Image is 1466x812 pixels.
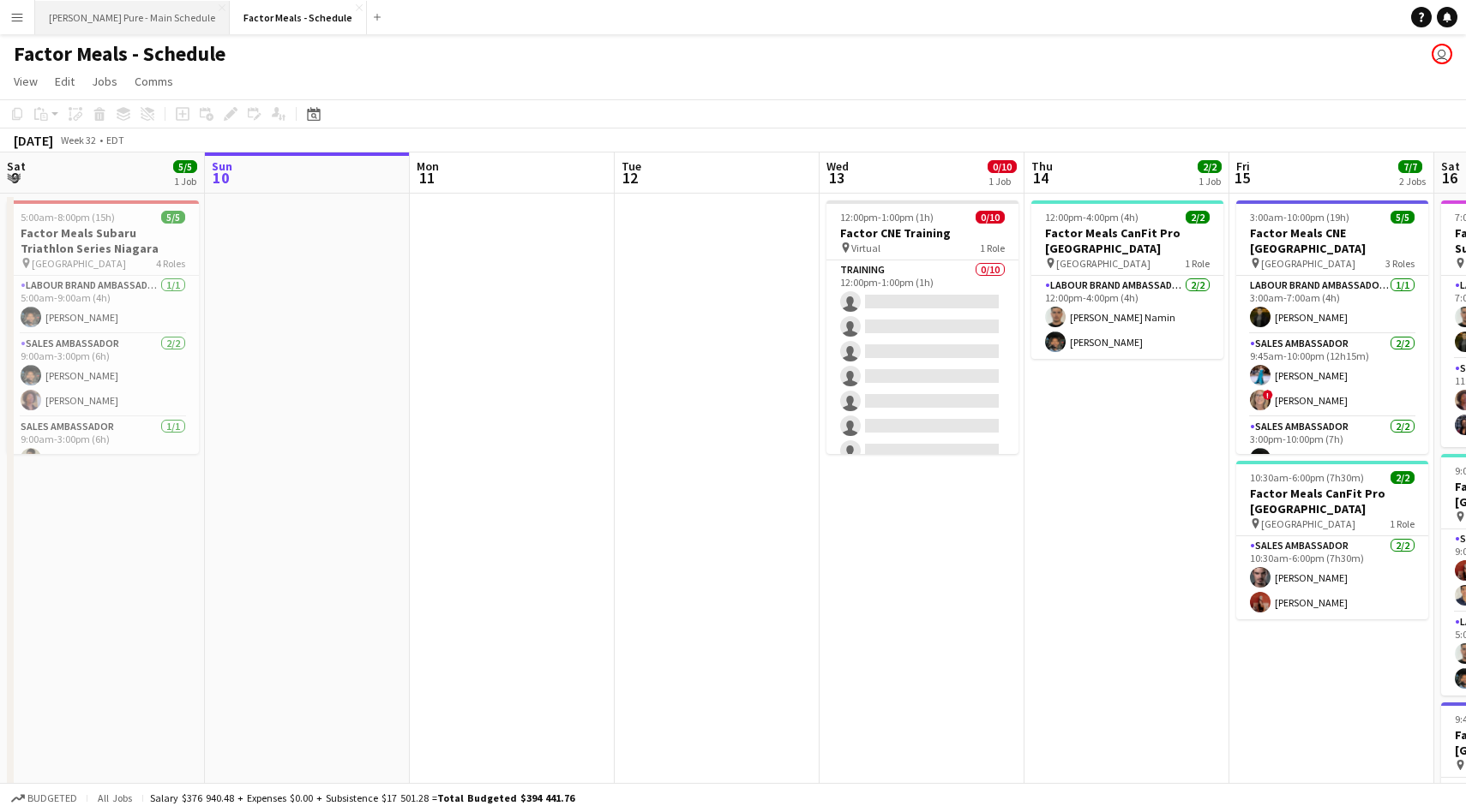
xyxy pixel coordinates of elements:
span: Jobs [92,74,117,89]
app-job-card: 12:00pm-1:00pm (1h)0/10Factor CNE Training Virtual1 RoleTraining0/1012:00pm-1:00pm (1h) [826,200,1018,454]
div: 1 Job [1199,175,1221,188]
span: Edit [55,74,75,89]
span: Virtual [851,242,880,254]
app-job-card: 10:30am-6:00pm (7h30m)2/2Factor Meals CanFit Pro [GEOGRAPHIC_DATA] [GEOGRAPHIC_DATA]1 RoleSales A... [1236,461,1428,619]
app-job-card: 5:00am-8:00pm (15h)5/5Factor Meals Subaru Triathlon Series Niagara [GEOGRAPHIC_DATA]4 RolesLabour... [7,200,199,454]
app-user-avatar: Tifany Scifo [1432,44,1452,64]
app-card-role: Sales Ambassador2/29:00am-3:00pm (6h)[PERSON_NAME][PERSON_NAME] [7,334,199,417]
a: Comms [128,70,180,93]
span: Wed [826,158,849,174]
app-job-card: 3:00am-10:00pm (19h)5/5Factor Meals CNE [GEOGRAPHIC_DATA] [GEOGRAPHIC_DATA]3 RolesLabour Brand Am... [1236,200,1428,454]
div: 2 Jobs [1399,175,1426,188]
span: 2/2 [1198,160,1222,173]
span: 12 [619,168,641,188]
a: Edit [48,70,81,93]
a: View [7,70,45,93]
span: 12:00pm-1:00pm (1h) [840,211,934,224]
span: 0/10 [988,160,1017,173]
h3: Factor Meals Subaru Triathlon Series Niagara [7,225,199,256]
h3: Factor Meals CanFit Pro [GEOGRAPHIC_DATA] [1031,225,1223,256]
span: Budgeted [27,792,77,804]
span: Tue [622,158,641,174]
a: Jobs [85,70,124,93]
h3: Factor Meals CNE [GEOGRAPHIC_DATA] [1236,225,1428,256]
div: 1 Job [174,175,196,188]
app-card-role: Sales Ambassador2/29:45am-10:00pm (12h15m)[PERSON_NAME]![PERSON_NAME] [1236,334,1428,417]
span: Sun [212,158,232,174]
span: 10 [209,168,232,188]
span: 4 Roles [156,257,185,270]
span: 5/5 [1391,211,1415,224]
span: 9 [4,168,26,188]
span: [GEOGRAPHIC_DATA] [1261,517,1355,530]
span: 1 Role [980,242,1005,254]
app-card-role: Labour Brand Ambassadors1/15:00am-9:00am (4h)[PERSON_NAME] [7,276,199,334]
div: Salary $376 940.48 + Expenses $0.00 + Subsistence $17 501.28 = [150,791,574,804]
span: Mon [417,158,439,174]
span: Fri [1236,158,1250,174]
app-job-card: 12:00pm-4:00pm (4h)2/2Factor Meals CanFit Pro [GEOGRAPHIC_DATA] [GEOGRAPHIC_DATA]1 RoleLabour Bra... [1031,200,1223,359]
app-card-role: Sales Ambassador2/210:30am-6:00pm (7h30m)[PERSON_NAME][PERSON_NAME] [1236,536,1428,619]
div: EDT [106,134,124,146]
span: 12:00pm-4:00pm (4h) [1045,211,1139,224]
span: View [14,74,38,89]
span: Comms [135,74,173,89]
h1: Factor Meals - Schedule [14,41,225,67]
span: 5:00am-8:00pm (15h) [21,211,115,224]
app-card-role: Sales Ambassador1/19:00am-3:00pm (6h)Degonto [PERSON_NAME] [7,417,199,475]
app-card-role: Labour Brand Ambassadors2/212:00pm-4:00pm (4h)[PERSON_NAME] Namin[PERSON_NAME] [1031,276,1223,359]
span: 16 [1439,168,1460,188]
span: ! [1263,390,1273,400]
span: 7/7 [1398,160,1422,173]
span: 3 Roles [1385,257,1415,270]
span: [GEOGRAPHIC_DATA] [1261,257,1355,270]
span: 14 [1029,168,1053,188]
span: [GEOGRAPHIC_DATA] [32,257,126,270]
div: [DATE] [14,132,53,149]
span: 3:00am-10:00pm (19h) [1250,211,1349,224]
span: 5/5 [173,160,197,173]
app-card-role: Sales Ambassador2/23:00pm-10:00pm (7h)[PERSON_NAME] [1236,417,1428,500]
span: Sat [1441,158,1460,174]
span: 10:30am-6:00pm (7h30m) [1250,471,1364,484]
span: 1 Role [1390,517,1415,530]
span: Week 32 [57,134,99,146]
span: 15 [1234,168,1250,188]
span: 11 [414,168,439,188]
span: [GEOGRAPHIC_DATA] [1056,257,1151,270]
button: [PERSON_NAME] Pure - Main Schedule [35,1,230,34]
span: 2/2 [1186,211,1210,224]
span: 5/5 [161,211,185,224]
span: 1 Role [1185,257,1210,270]
span: Sat [7,158,26,174]
app-card-role: Labour Brand Ambassadors1/13:00am-7:00am (4h)[PERSON_NAME] [1236,276,1428,334]
h3: Factor Meals CanFit Pro [GEOGRAPHIC_DATA] [1236,486,1428,516]
app-card-role: Training0/1012:00pm-1:00pm (1h) [826,260,1018,542]
button: Factor Meals - Schedule [230,1,367,34]
span: Thu [1031,158,1053,174]
span: All jobs [94,791,135,804]
span: Total Budgeted $394 441.76 [437,791,574,804]
span: 2/2 [1391,471,1415,484]
span: 0/10 [976,211,1005,224]
span: 13 [824,168,849,188]
button: Budgeted [9,789,80,808]
div: 1 Job [988,175,1016,188]
h3: Factor CNE Training [826,225,1018,241]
